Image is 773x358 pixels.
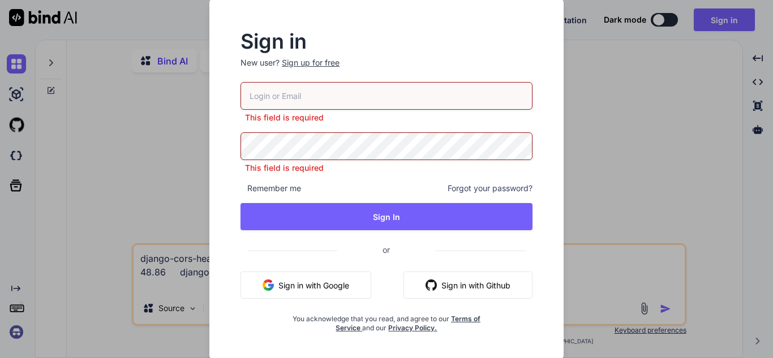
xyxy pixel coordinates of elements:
[403,271,532,299] button: Sign in with Github
[241,82,532,110] input: Login or Email
[241,183,301,194] span: Remember me
[241,32,532,50] h2: Sign in
[337,236,435,264] span: or
[336,314,480,332] a: Terms of Service
[241,203,532,230] button: Sign In
[388,324,437,332] a: Privacy Policy.
[289,308,484,333] div: You acknowledge that you read, and agree to our and our
[241,112,532,123] p: This field is required
[426,279,437,291] img: github
[241,271,371,299] button: Sign in with Google
[241,162,532,174] p: This field is required
[263,279,274,291] img: google
[241,57,532,82] p: New user?
[282,57,340,68] div: Sign up for free
[448,183,532,194] span: Forgot your password?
